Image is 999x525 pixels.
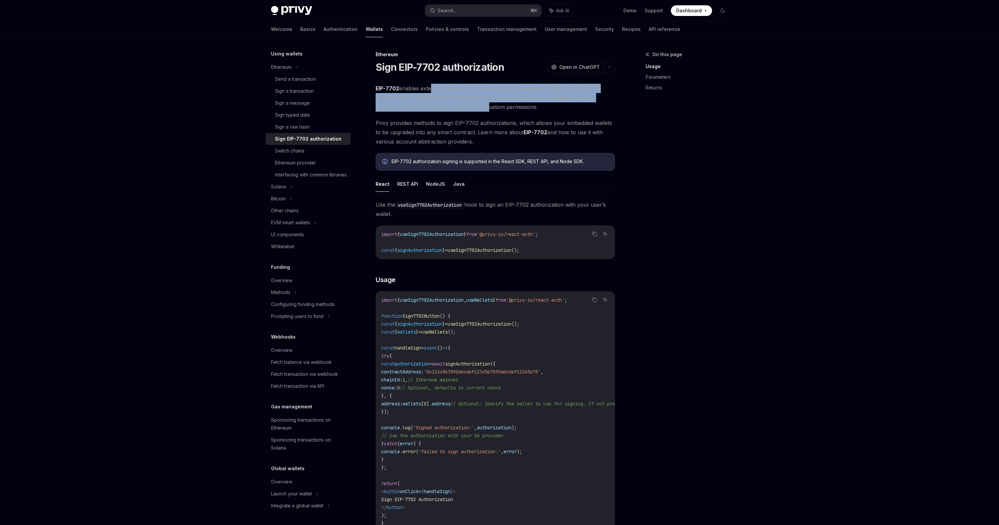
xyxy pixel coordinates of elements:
span: . [400,449,403,455]
span: 'Signed authorization:' [413,425,474,431]
span: onClick [400,488,418,494]
a: Sign a message [266,97,351,109]
span: wallets [403,401,421,407]
span: , [541,369,543,375]
span: try [381,353,389,359]
span: => [442,345,448,351]
button: Copy the contents from the code block [590,230,599,238]
div: Ethereum [271,63,292,71]
span: { [421,488,424,494]
button: Ask AI [545,5,574,17]
a: Basics [300,21,316,37]
div: UI components [271,231,304,239]
span: const [381,321,395,327]
span: } [450,488,453,494]
div: Sign typed data [275,111,310,119]
a: Welcome [271,21,292,37]
span: const [381,345,395,351]
div: Fetch transaction via API [271,382,324,390]
span: async [424,345,437,351]
a: Authentication [323,21,358,37]
button: Ask AI [601,295,609,304]
span: return [381,480,397,486]
span: useSign7702Authorization [400,231,464,237]
span: ) { [413,441,421,447]
span: , [501,449,503,455]
span: } [416,329,418,335]
span: 'Failed to sign authorization:' [418,449,501,455]
div: Overview [271,276,292,284]
a: Returns [646,82,733,93]
div: Ethereum [376,51,615,58]
svg: Info [382,159,389,165]
span: }; [381,465,387,471]
span: ⌘ K [530,8,537,13]
a: Sign a raw hash [266,121,351,133]
span: } [442,321,445,327]
span: '0x1234567890abcdef1234567890abcdef12345678' [424,369,541,375]
div: EIP-7702 authorization signing is supported in the React SDK, REST API, and Node SDK. [392,158,608,165]
div: Overview [271,478,292,486]
a: Security [595,21,614,37]
div: Configuring funding methods [271,300,335,308]
span: console [381,425,400,431]
div: Sign a raw hash [275,123,310,131]
a: Fetch transaction via webhook [266,368,351,380]
span: catch [384,441,397,447]
span: > [453,488,456,494]
span: error [403,449,416,455]
span: contractAddress: [381,369,424,375]
span: } [381,457,384,463]
span: = [418,488,421,494]
a: Transaction management [477,21,537,37]
a: Policies & controls [426,21,469,37]
span: '@privy-io/react-auth' [477,231,535,237]
span: signAuthorization [397,321,442,327]
span: { [395,321,397,327]
span: error [503,449,517,455]
a: Recipes [622,21,641,37]
span: Use the hook to sign an EIP-7702 authorization with your user’s wallet. [376,200,615,219]
a: Usage [646,61,733,72]
div: Sponsoring transactions on Solana [271,436,347,452]
button: Search...⌘K [425,5,541,17]
span: useWallets [421,329,448,335]
button: Toggle dark mode [717,5,728,16]
span: () [437,345,442,351]
h5: Webhooks [271,333,296,341]
span: (); [448,329,456,335]
span: address: [381,401,403,407]
a: Other chains [266,205,351,217]
a: Sponsoring transactions on Solana [266,434,351,454]
span: = [445,321,448,327]
span: from [496,297,506,303]
a: EIP-7702 [376,85,399,92]
a: Sponsoring transactions on Ethereum [266,414,351,434]
div: Search... [438,7,456,15]
span: // Use the authorization with your AA provider [381,433,503,439]
span: { [395,329,397,335]
div: Whitelabel [271,243,294,251]
div: Integrate a global wallet [271,502,323,510]
h5: Using wallets [271,50,303,58]
span: </ [381,504,387,510]
span: (); [511,247,519,253]
a: Sign EIP-7702 authorization [266,133,351,145]
span: // Ethereum mainnet [408,377,458,383]
span: useSign7702Authorization [448,247,511,253]
span: { [395,247,397,253]
div: Prompting users to fund [271,312,323,320]
div: Sign a message [275,99,310,107]
span: const [381,329,395,335]
a: Wallets [366,21,383,37]
div: Fetch transaction via webhook [271,370,338,378]
span: ); [511,425,517,431]
span: , [464,297,466,303]
span: useSign7702Authorization [448,321,511,327]
a: API reference [649,21,680,37]
div: Launch your wallet [271,490,312,498]
div: Sponsoring transactions on Ethereum [271,416,347,432]
span: Dashboard [676,7,702,14]
a: Send a transaction [266,73,351,85]
span: } [493,297,496,303]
